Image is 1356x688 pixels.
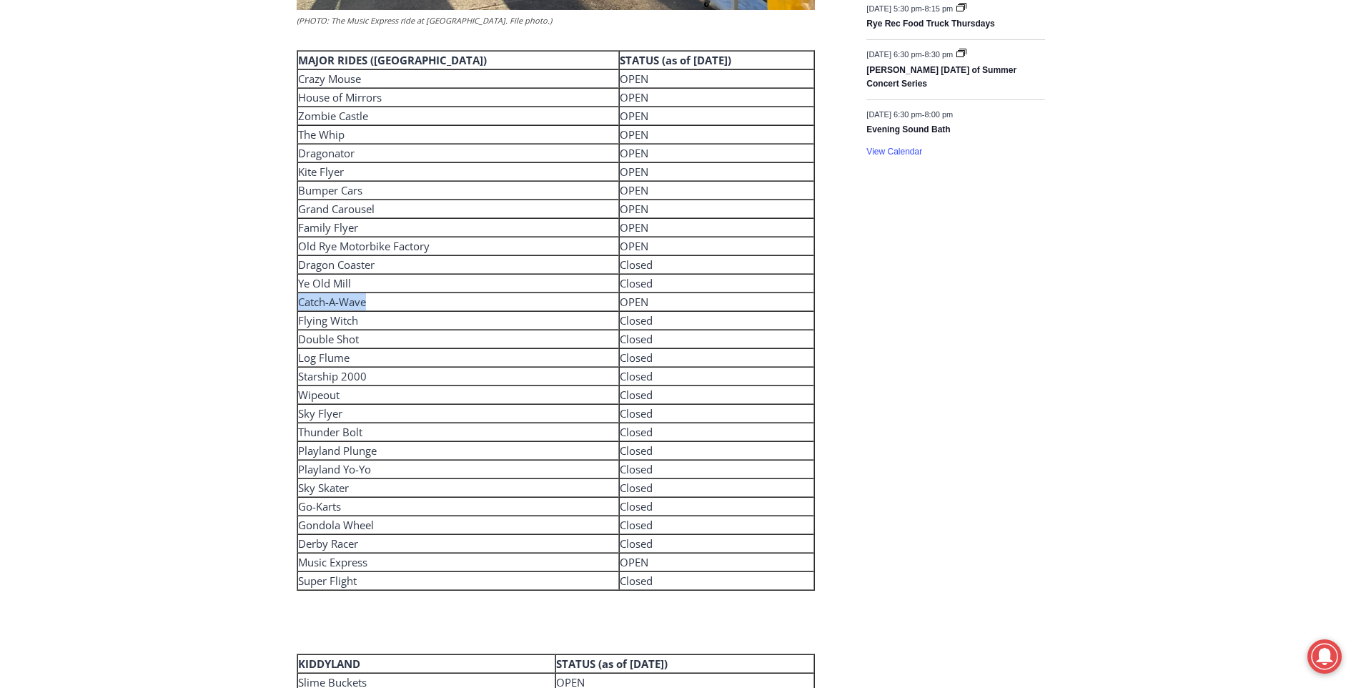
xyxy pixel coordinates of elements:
[866,65,1016,90] a: [PERSON_NAME] [DATE] of Summer Concert Series
[619,237,814,255] td: OPEN
[619,125,814,144] td: OPEN
[298,53,487,67] strong: MAJOR RIDES ([GEOGRAPHIC_DATA])
[619,255,814,274] td: Closed
[147,89,203,171] div: Located at [STREET_ADDRESS][PERSON_NAME]
[620,53,731,67] strong: STATUS (as of [DATE])
[619,534,814,553] td: Closed
[297,125,619,144] td: The Whip
[866,110,921,119] span: [DATE] 6:30 pm
[924,4,953,12] span: 8:15 pm
[619,293,814,311] td: OPEN
[866,19,994,30] a: Rye Rec Food Truck Thursdays
[297,255,619,274] td: Dragon Coaster
[297,162,619,181] td: Kite Flyer
[619,330,814,348] td: Closed
[619,181,814,200] td: OPEN
[619,385,814,404] td: Closed
[1,144,144,178] a: Open Tues. - Sun. [PHONE_NUMBER]
[866,147,922,157] a: View Calendar
[619,200,814,218] td: OPEN
[619,162,814,181] td: OPEN
[619,497,814,516] td: Closed
[619,441,814,460] td: Closed
[297,144,619,162] td: Dragonator
[297,404,619,423] td: Sky Flyer
[425,4,516,65] a: Book [PERSON_NAME]'s Good Humor for Your Event
[619,144,814,162] td: OPEN
[297,534,619,553] td: Derby Racer
[619,460,814,478] td: Closed
[297,441,619,460] td: Playland Plunge
[374,142,663,175] span: Intern @ [DOMAIN_NAME]
[297,293,619,311] td: Catch-A-Wave
[619,69,814,88] td: OPEN
[866,4,921,12] span: [DATE] 5:30 pm
[297,311,619,330] td: Flying Witch
[297,367,619,385] td: Starship 2000
[344,139,693,178] a: Intern @ [DOMAIN_NAME]
[297,218,619,237] td: Family Flyer
[619,88,814,107] td: OPEN
[297,181,619,200] td: Bumper Cars
[619,516,814,534] td: Closed
[619,423,814,441] td: Closed
[297,274,619,293] td: Ye Old Mill
[4,147,140,202] span: Open Tues. - Sun. [PHONE_NUMBER]
[866,110,953,119] time: -
[619,367,814,385] td: Closed
[435,15,498,55] h4: Book [PERSON_NAME]'s Good Humor for Your Event
[924,110,953,119] span: 8:00 pm
[619,478,814,497] td: Closed
[619,218,814,237] td: OPEN
[297,107,619,125] td: Zombie Castle
[298,657,360,671] strong: KIDDYLAND
[619,571,814,590] td: Closed
[924,50,953,59] span: 8:30 pm
[297,571,619,590] td: Super Flight
[866,4,955,12] time: -
[297,497,619,516] td: Go-Karts
[297,553,619,571] td: Music Express
[297,423,619,441] td: Thunder Bolt
[297,516,619,534] td: Gondola Wheel
[297,14,815,27] figcaption: (PHOTO: The Music Express ride at [GEOGRAPHIC_DATA]. File photo.)
[297,330,619,348] td: Double Shot
[619,311,814,330] td: Closed
[297,348,619,367] td: Log Flume
[619,553,814,571] td: OPEN
[297,88,619,107] td: House of Mirrors
[619,404,814,423] td: Closed
[619,107,814,125] td: OPEN
[297,385,619,404] td: Wipeout
[297,478,619,497] td: Sky Skater
[866,50,955,59] time: -
[297,69,619,88] td: Crazy Mouse
[556,657,668,671] strong: STATUS (as of [DATE])
[94,26,353,39] div: No Generators on Trucks so No Noise or Pollution
[619,274,814,293] td: Closed
[866,50,921,59] span: [DATE] 6:30 pm
[297,200,619,218] td: Grand Carousel
[297,460,619,478] td: Playland Yo-Yo
[866,124,950,136] a: Evening Sound Bath
[619,348,814,367] td: Closed
[361,1,675,139] div: "I learned about the history of a place I’d honestly never considered even as a resident of [GEOG...
[297,237,619,255] td: Old Rye Motorbike Factory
